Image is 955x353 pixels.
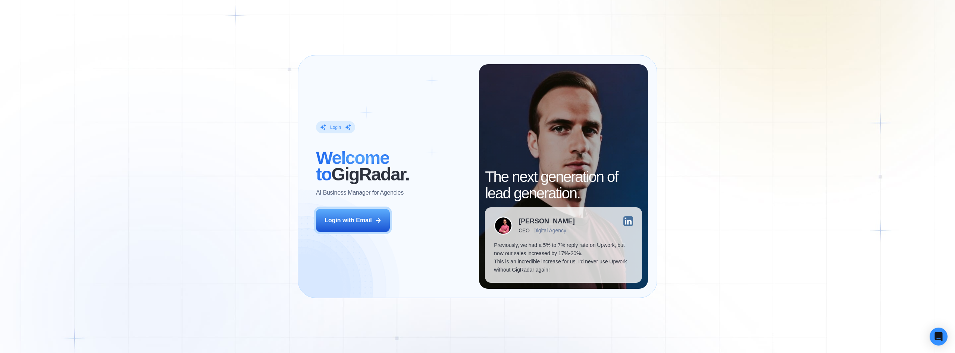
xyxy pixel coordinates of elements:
[316,189,404,197] p: AI Business Manager for Agencies
[494,241,633,274] p: Previously, we had a 5% to 7% reply rate on Upwork, but now our sales increased by 17%-20%. This ...
[519,218,575,225] div: [PERSON_NAME]
[930,328,948,346] div: Open Intercom Messenger
[316,148,389,184] span: Welcome to
[325,216,372,225] div: Login with Email
[519,227,529,233] div: CEO
[330,124,341,130] div: Login
[316,209,390,232] button: Login with Email
[485,168,642,201] h2: The next generation of lead generation.
[533,227,566,233] div: Digital Agency
[316,150,470,183] h2: ‍ GigRadar.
